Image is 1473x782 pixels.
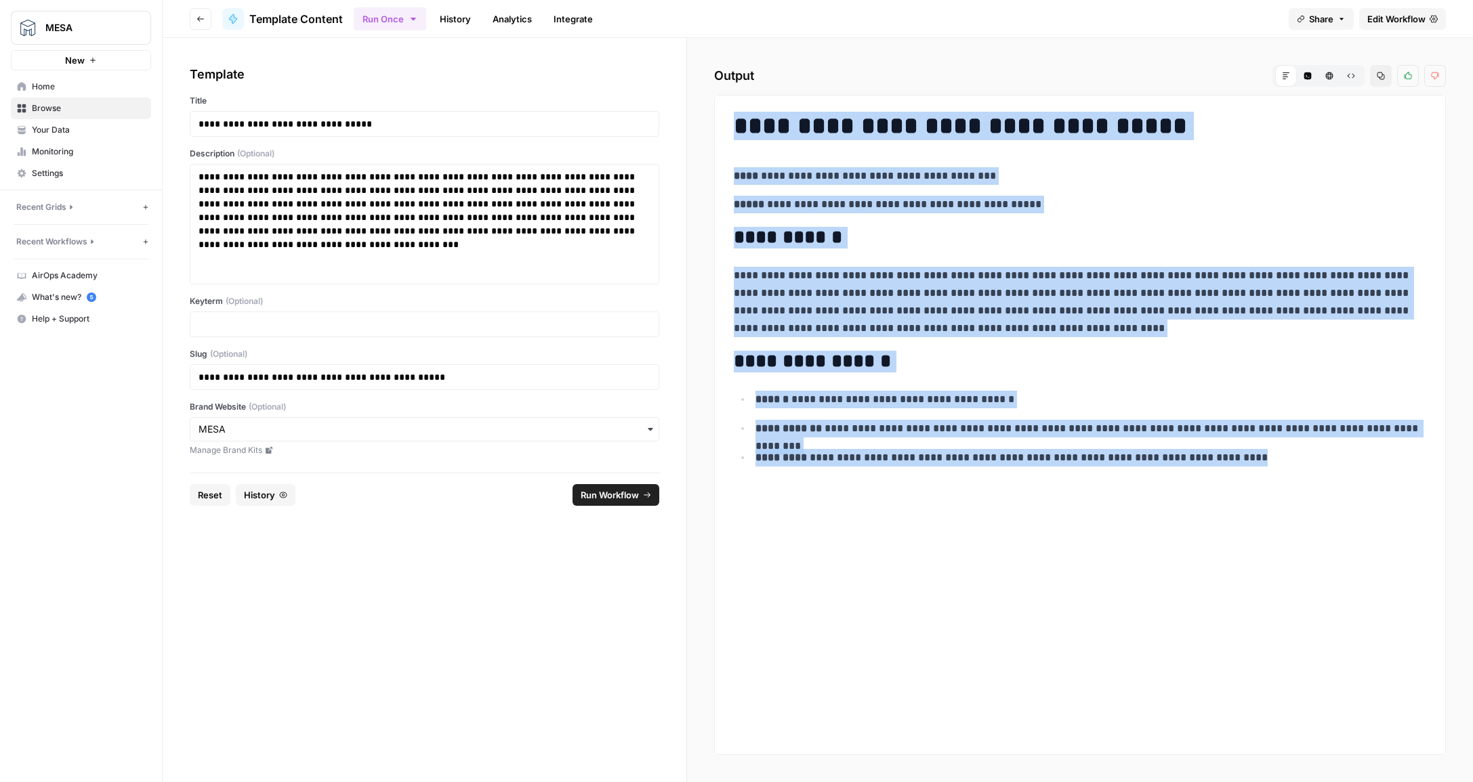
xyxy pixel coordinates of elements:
[1367,12,1426,26] span: Edit Workflow
[354,7,426,30] button: Run Once
[432,8,479,30] a: History
[199,422,650,436] input: MESA
[11,97,151,119] a: Browse
[222,8,343,30] a: Template Content
[190,295,659,307] label: Keyterm
[573,484,659,506] button: Run Workflow
[198,488,222,502] span: Reset
[236,484,295,506] button: History
[1309,12,1333,26] span: Share
[65,53,85,67] span: New
[32,81,145,93] span: Home
[45,21,127,35] span: MESA
[190,348,659,360] label: Slug
[190,65,659,84] div: Template
[16,236,87,248] span: Recent Workflows
[237,148,274,160] span: (Optional)
[581,488,639,502] span: Run Workflow
[484,8,540,30] a: Analytics
[16,16,40,40] img: MESA Logo
[11,162,151,184] a: Settings
[11,265,151,286] a: AirOps Academy
[226,295,263,307] span: (Optional)
[89,294,93,301] text: 5
[11,119,151,141] a: Your Data
[190,484,230,506] button: Reset
[32,124,145,136] span: Your Data
[11,76,151,97] a: Home
[545,8,601,30] a: Integrate
[87,292,96,302] a: 5
[190,95,659,107] label: Title
[210,348,247,360] span: (Optional)
[11,308,151,330] button: Help + Support
[11,11,151,45] button: Workspace: MESA
[11,286,151,308] button: What's new? 5
[714,65,1446,87] h2: Output
[244,488,275,502] span: History
[1359,8,1446,30] a: Edit Workflow
[32,313,145,325] span: Help + Support
[16,201,140,213] button: Recent Grids
[1289,8,1354,30] button: Share
[32,146,145,158] span: Monitoring
[11,141,151,162] a: Monitoring
[11,50,151,70] button: New
[190,148,659,160] label: Description
[190,401,659,413] label: Brand Website
[32,269,145,282] span: AirOps Academy
[249,11,343,27] span: Template Content
[16,236,140,248] button: Recent Workflows
[32,167,145,179] span: Settings
[190,444,659,456] a: Manage Brand Kits
[249,401,286,413] span: (Optional)
[32,102,145,114] span: Browse
[16,201,66,213] span: Recent Grids
[12,287,150,307] div: What's new?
